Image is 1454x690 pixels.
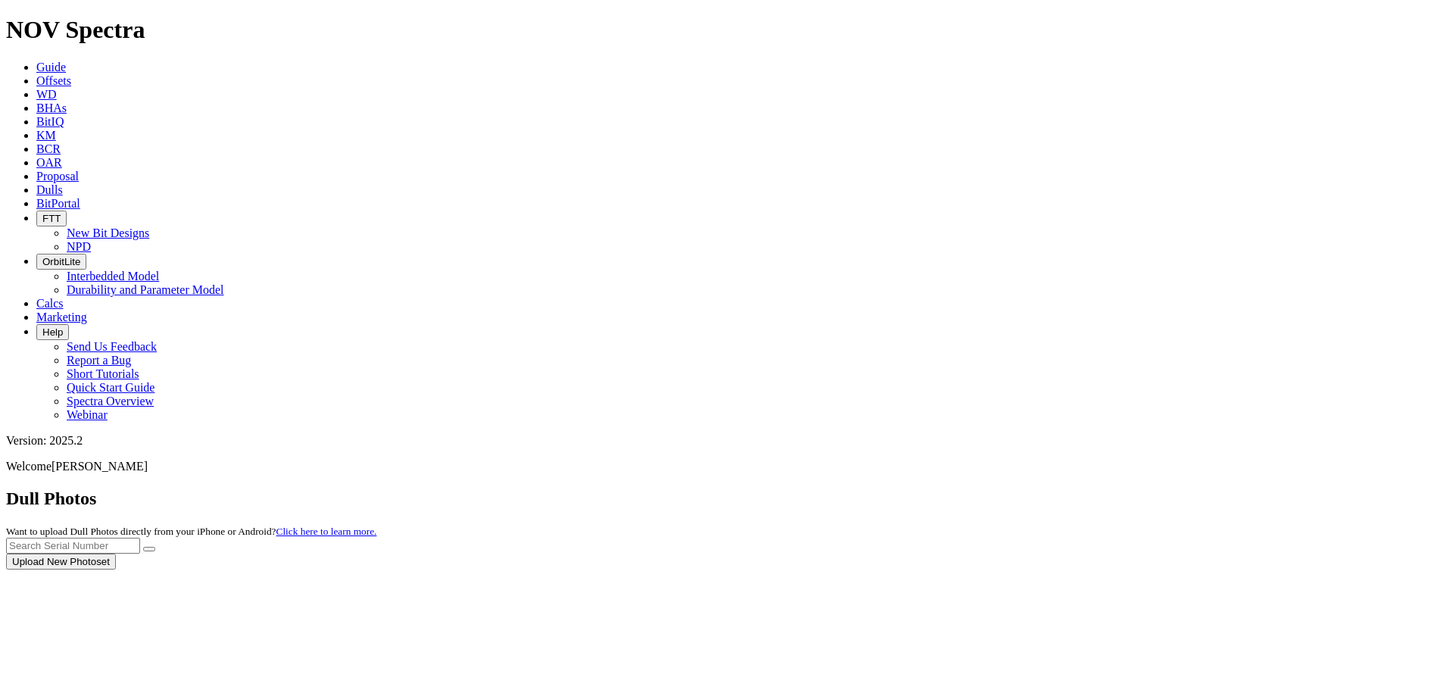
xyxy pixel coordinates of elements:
[67,270,159,283] a: Interbedded Model
[67,381,154,394] a: Quick Start Guide
[36,324,69,340] button: Help
[36,211,67,226] button: FTT
[6,460,1448,473] p: Welcome
[67,367,139,380] a: Short Tutorials
[67,354,131,367] a: Report a Bug
[36,129,56,142] a: KM
[36,101,67,114] a: BHAs
[51,460,148,473] span: [PERSON_NAME]
[6,526,376,537] small: Want to upload Dull Photos directly from your iPhone or Android?
[67,240,91,253] a: NPD
[67,226,149,239] a: New Bit Designs
[36,254,86,270] button: OrbitLite
[67,408,108,421] a: Webinar
[6,434,1448,448] div: Version: 2025.2
[42,213,61,224] span: FTT
[67,283,224,296] a: Durability and Parameter Model
[36,156,62,169] a: OAR
[36,311,87,323] a: Marketing
[36,88,57,101] a: WD
[36,170,79,183] a: Proposal
[36,197,80,210] a: BitPortal
[6,538,140,554] input: Search Serial Number
[36,297,64,310] a: Calcs
[6,489,1448,509] h2: Dull Photos
[42,326,63,338] span: Help
[36,74,71,87] a: Offsets
[67,340,157,353] a: Send Us Feedback
[36,183,63,196] a: Dulls
[42,256,80,267] span: OrbitLite
[6,16,1448,44] h1: NOV Spectra
[276,526,377,537] a: Click here to learn more.
[67,395,154,407] a: Spectra Overview
[6,554,116,570] button: Upload New Photoset
[36,61,66,73] a: Guide
[36,115,64,128] a: BitIQ
[36,142,61,155] a: BCR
